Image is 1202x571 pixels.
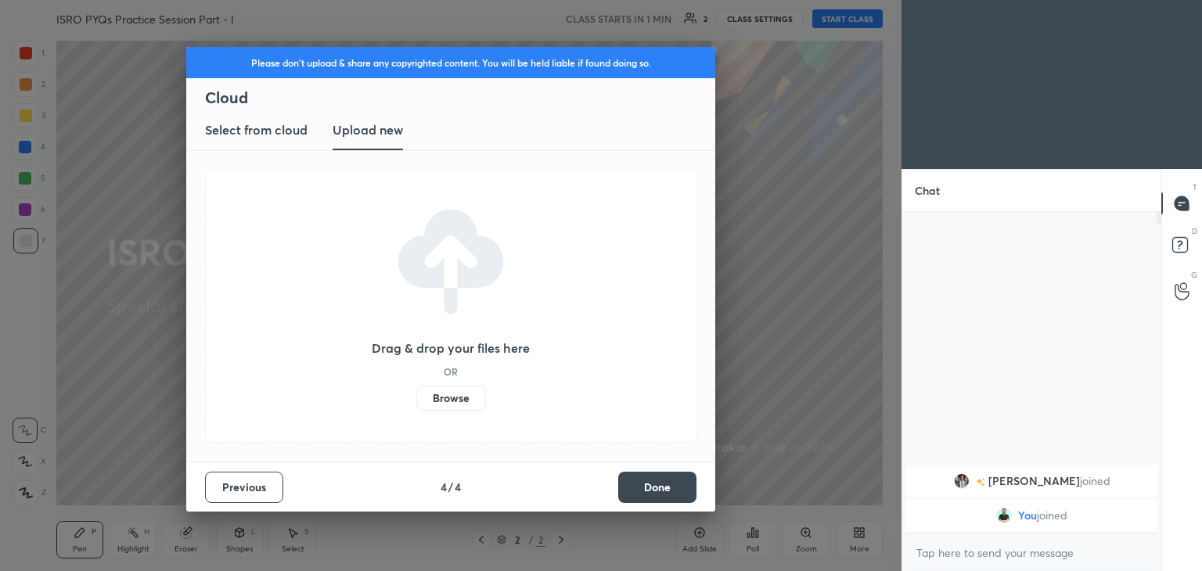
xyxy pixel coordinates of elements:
img: 963340471ff5441e8619d0a0448153d9.jpg [996,508,1012,523]
span: joined [1080,475,1110,487]
p: G [1191,269,1197,281]
h5: OR [444,367,458,376]
p: Chat [902,170,952,211]
p: T [1193,181,1197,193]
img: no-rating-badge.077c3623.svg [976,478,985,487]
h3: Drag & drop your files here [372,342,530,354]
h4: / [448,479,453,495]
p: D [1192,225,1197,237]
span: You [1018,509,1037,522]
div: Please don't upload & share any copyrighted content. You will be held liable if found doing so. [186,47,715,78]
h3: Upload new [333,120,403,139]
h4: 4 [455,479,461,495]
button: Previous [205,472,283,503]
div: grid [902,462,1161,534]
span: [PERSON_NAME] [988,475,1080,487]
button: Done [618,472,696,503]
h4: 4 [441,479,447,495]
span: joined [1037,509,1067,522]
h3: Select from cloud [205,120,308,139]
h2: Cloud [205,88,715,108]
img: 0cdeea995d7f487f8e115603a09b9cb6.jpg [954,473,970,489]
